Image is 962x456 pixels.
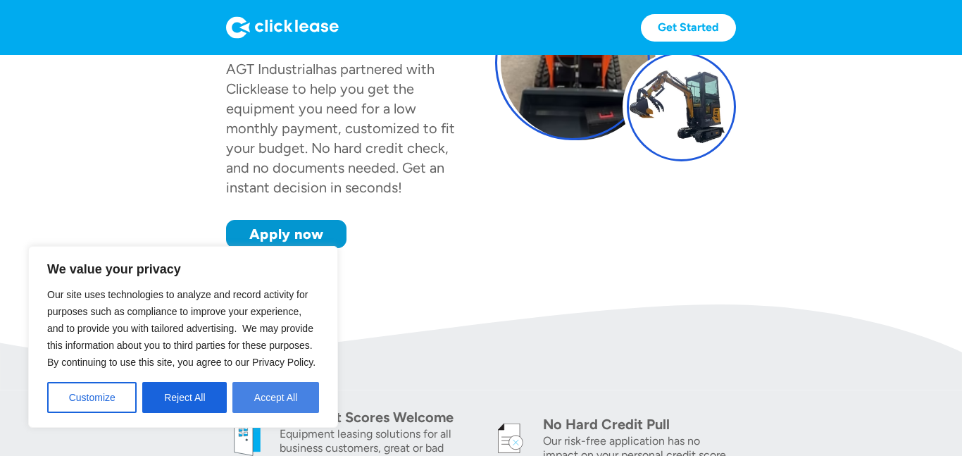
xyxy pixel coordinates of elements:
[232,382,319,413] button: Accept All
[280,407,473,427] div: All Credit Scores Welcome
[28,246,338,428] div: We value your privacy
[226,61,316,78] div: AGT Industrial
[641,14,736,42] a: Get Started
[47,261,319,278] p: We value your privacy
[142,382,227,413] button: Reject All
[47,382,137,413] button: Customize
[226,16,339,39] img: Logo
[543,414,736,434] div: No Hard Credit Pull
[47,289,316,368] span: Our site uses technologies to analyze and record activity for purposes such as compliance to impr...
[226,220,346,248] a: Apply now
[226,61,455,196] div: has partnered with Clicklease to help you get the equipment you need for a low monthly payment, c...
